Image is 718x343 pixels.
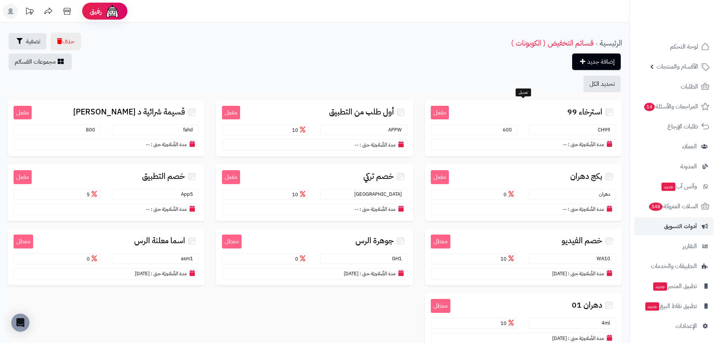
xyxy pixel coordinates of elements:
[649,203,663,211] span: 348
[222,106,240,120] small: مفعل
[634,237,713,255] a: التقارير
[563,141,567,148] span: --
[504,191,516,198] span: 0
[216,100,413,157] a: مفعل أول طلب من التطبيق APPW 10 مدة الصَّلاحِيَة حتى : --
[634,297,713,315] a: تطبيق نقاط البيعجديد
[105,4,120,19] img: ai-face.png
[9,53,72,70] a: مجموعات القسائم
[661,183,675,191] span: جديد
[568,141,604,148] small: مدة الصَّلاحِيَة حتى :
[634,317,713,335] a: الإعدادات
[563,206,567,213] span: --
[14,235,33,248] small: معطل
[360,206,395,213] small: مدة الصَّلاحِيَة حتى :
[511,37,594,49] a: قسائم التخفيض ( الكوبونات )
[151,206,187,213] small: مدة الصَّلاحِيَة حتى :
[73,108,185,116] span: قسيمة شرائية د [PERSON_NAME]
[634,217,713,235] a: أدوات التسويق
[26,37,40,46] span: تصفية
[329,108,394,116] span: أول طلب من التطبيق
[295,255,307,262] span: 0
[683,241,697,252] span: التقارير
[151,141,187,148] small: مدة الصَّلاحِيَة حتى :
[146,206,150,213] span: --
[134,236,185,245] span: اسما معلنة الرس
[634,277,713,295] a: تطبيق المتجرجديد
[583,76,621,92] button: تحديد الكل
[392,255,406,262] small: GH1
[568,270,604,277] small: مدة الصَّلاحِيَة حتى :
[572,53,621,70] a: إضافة جديد
[87,191,99,198] span: 5
[599,191,614,198] small: دهران
[598,126,614,133] small: CH99
[425,164,622,221] a: مفعل بكج دهران دهران 0 مدة الصَّلاحِيَة حتى : --
[657,61,698,72] span: الأقسام والمنتجات
[652,281,697,291] span: تطبيق المتجر
[146,141,150,148] span: --
[363,172,394,181] span: خصم تركي
[360,141,395,148] small: مدة الصَّلاحِيَة حتى :
[634,197,713,215] a: السلات المتروكة348
[667,121,698,132] span: طلبات الإرجاع
[501,320,516,327] span: 10
[634,98,713,116] a: المراجعات والأسئلة14
[8,100,205,156] a: مفعل قسيمة شرائية د [PERSON_NAME] fahd 800 مدة الصَّلاحِيَة حتى : --
[181,255,197,262] small: asm1
[570,172,602,181] span: بكج دهران
[431,106,449,120] small: مفعل
[425,229,622,285] a: معطل خصم الفيديو WA10 10 مدة الصَّلاحِيَة حتى : [DATE]
[645,301,697,311] span: تطبيق نقاط البيع
[216,229,413,285] a: معطل جوهرة الرس GH1 0 مدة الصَّلاحِيَة حتى : [DATE]
[681,81,698,92] span: الطلبات
[501,255,516,262] span: 10
[643,101,698,112] span: المراجعات والأسئلة
[664,221,697,232] span: أدوات التسويق
[516,88,531,97] div: تعديل
[388,126,406,133] small: APPW
[634,137,713,155] a: العملاء
[151,270,187,277] small: مدة الصَّلاحِيَة حتى :
[651,261,697,271] span: التطبيقات والخدمات
[682,141,697,152] span: العملاء
[86,126,99,133] span: 800
[661,181,697,192] span: وآتس آب
[9,33,46,50] button: تصفية
[680,161,697,172] span: المدونة
[648,201,698,212] span: السلات المتروكة
[292,127,307,134] span: 10
[600,37,622,49] a: الرئيسية
[14,170,32,184] small: مفعل
[183,126,197,133] small: fahd
[51,33,81,50] button: حذف
[602,319,614,326] small: 4ml
[562,236,602,245] span: خصم الفيديو
[653,282,667,291] span: جديد
[90,7,102,16] span: رفيق
[344,270,358,277] span: [DATE]
[634,38,713,56] a: لوحة التحكم
[8,164,205,221] a: مفعل خصم التطبيق App5 5 مدة الصَّلاحِيَة حتى : --
[14,106,32,120] small: مفعل
[216,164,413,221] a: مفعل خصم تركي [GEOGRAPHIC_DATA] 10 مدة الصَّلاحِيَة حتى : --
[355,236,394,245] span: جوهرة الرس
[503,126,516,133] span: 600
[135,270,150,277] span: [DATE]
[572,301,602,309] span: دهران 01
[644,103,655,111] span: 14
[431,170,449,184] small: مفعل
[360,270,395,277] small: مدة الصَّلاحِيَة حتى :
[355,206,358,213] span: --
[675,321,697,331] span: الإعدادات
[222,170,240,184] small: مفعل
[634,157,713,175] a: المدونة
[20,4,39,21] a: تحديثات المنصة
[425,100,622,156] a: مفعل استرخاء 99 CH99 600 مدة الصَّلاحِيَة حتى : --
[431,299,450,313] small: معطل
[11,314,29,332] div: Open Intercom Messenger
[552,270,567,277] span: [DATE]
[597,255,614,262] small: WA10
[431,235,450,248] small: معطل
[222,235,242,248] small: معطل
[552,335,567,342] span: [DATE]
